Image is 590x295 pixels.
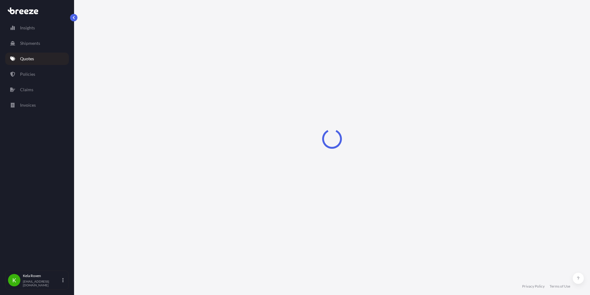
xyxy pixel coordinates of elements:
a: Insights [5,22,69,34]
a: Terms of Use [550,284,570,289]
a: Claims [5,83,69,96]
p: Shipments [20,40,40,46]
p: Policies [20,71,35,77]
a: Policies [5,68,69,80]
a: Privacy Policy [522,284,545,289]
p: Insights [20,25,35,31]
p: Quotes [20,56,34,62]
p: [EMAIL_ADDRESS][DOMAIN_NAME] [23,280,61,287]
span: K [12,277,16,283]
a: Invoices [5,99,69,111]
a: Quotes [5,53,69,65]
p: Kela Roxen [23,273,61,278]
p: Invoices [20,102,36,108]
a: Shipments [5,37,69,49]
p: Claims [20,87,33,93]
